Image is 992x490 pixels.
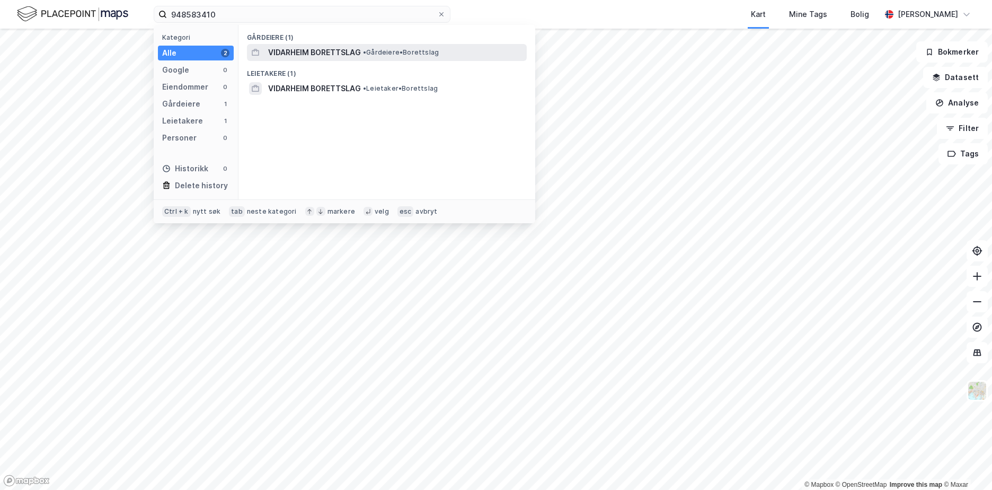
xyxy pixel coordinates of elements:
[162,162,208,175] div: Historikk
[363,48,439,57] span: Gårdeiere • Borettslag
[397,206,414,217] div: esc
[247,207,297,216] div: neste kategori
[938,143,988,164] button: Tags
[221,117,229,125] div: 1
[363,48,366,56] span: •
[375,207,389,216] div: velg
[221,164,229,173] div: 0
[238,25,535,44] div: Gårdeiere (1)
[923,67,988,88] button: Datasett
[162,81,208,93] div: Eiendommer
[221,100,229,108] div: 1
[890,481,942,488] a: Improve this map
[327,207,355,216] div: markere
[162,47,176,59] div: Alle
[363,84,366,92] span: •
[221,66,229,74] div: 0
[804,481,834,488] a: Mapbox
[162,64,189,76] div: Google
[162,33,234,41] div: Kategori
[851,8,869,21] div: Bolig
[363,84,438,93] span: Leietaker • Borettslag
[175,179,228,192] div: Delete history
[916,41,988,63] button: Bokmerker
[898,8,958,21] div: [PERSON_NAME]
[193,207,221,216] div: nytt søk
[17,5,128,23] img: logo.f888ab2527a4732fd821a326f86c7f29.svg
[221,83,229,91] div: 0
[967,381,987,401] img: Z
[926,92,988,113] button: Analyse
[238,61,535,80] div: Leietakere (1)
[221,49,229,57] div: 2
[937,118,988,139] button: Filter
[162,206,191,217] div: Ctrl + k
[836,481,887,488] a: OpenStreetMap
[162,132,197,144] div: Personer
[167,6,437,22] input: Søk på adresse, matrikkel, gårdeiere, leietakere eller personer
[415,207,437,216] div: avbryt
[162,98,200,110] div: Gårdeiere
[268,46,361,59] span: VIDARHEIM BORETTSLAG
[162,115,203,127] div: Leietakere
[789,8,827,21] div: Mine Tags
[268,82,361,95] span: VIDARHEIM BORETTSLAG
[939,439,992,490] iframe: Chat Widget
[3,475,50,487] a: Mapbox homepage
[221,134,229,142] div: 0
[229,206,245,217] div: tab
[751,8,766,21] div: Kart
[939,439,992,490] div: Kontrollprogram for chat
